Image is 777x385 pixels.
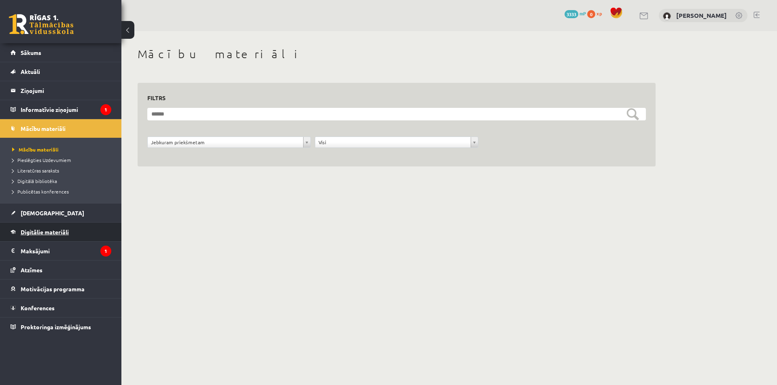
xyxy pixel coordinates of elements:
[565,10,586,17] a: 3333 mP
[318,137,467,147] span: Visi
[12,188,69,195] span: Publicētas konferences
[580,10,586,17] span: mP
[138,47,656,61] h1: Mācību materiāli
[11,242,111,260] a: Maksājumi1
[11,318,111,336] a: Proktoringa izmēģinājums
[151,137,300,147] span: Jebkuram priekšmetam
[315,137,478,147] a: Visi
[100,246,111,257] i: 1
[11,261,111,279] a: Atzīmes
[11,81,111,100] a: Ziņojumi
[12,157,71,163] span: Pieslēgties Uzdevumiem
[11,280,111,298] a: Motivācijas programma
[11,299,111,317] a: Konferences
[21,100,111,119] legend: Informatīvie ziņojumi
[11,62,111,81] a: Aktuāli
[12,156,113,164] a: Pieslēgties Uzdevumiem
[11,100,111,119] a: Informatīvie ziņojumi1
[21,285,85,292] span: Motivācijas programma
[11,119,111,138] a: Mācību materiāli
[100,104,111,115] i: 1
[597,10,602,17] span: xp
[21,242,111,260] legend: Maksājumi
[12,167,59,174] span: Literatūras saraksts
[148,137,310,147] a: Jebkuram priekšmetam
[21,68,40,75] span: Aktuāli
[12,146,59,153] span: Mācību materiāli
[21,49,41,56] span: Sākums
[11,223,111,241] a: Digitālie materiāli
[21,125,66,132] span: Mācību materiāli
[12,146,113,153] a: Mācību materiāli
[21,323,91,330] span: Proktoringa izmēģinājums
[663,12,671,20] img: Sigurds Kozlovskis
[587,10,606,17] a: 0 xp
[9,14,74,34] a: Rīgas 1. Tālmācības vidusskola
[11,43,111,62] a: Sākums
[21,304,55,311] span: Konferences
[565,10,578,18] span: 3333
[21,209,84,217] span: [DEMOGRAPHIC_DATA]
[587,10,595,18] span: 0
[676,11,727,19] a: [PERSON_NAME]
[12,178,57,184] span: Digitālā bibliotēka
[21,228,69,236] span: Digitālie materiāli
[12,167,113,174] a: Literatūras saraksts
[21,81,111,100] legend: Ziņojumi
[21,266,42,273] span: Atzīmes
[147,93,636,103] h3: Filtrs
[12,177,113,185] a: Digitālā bibliotēka
[12,188,113,195] a: Publicētas konferences
[11,204,111,222] a: [DEMOGRAPHIC_DATA]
